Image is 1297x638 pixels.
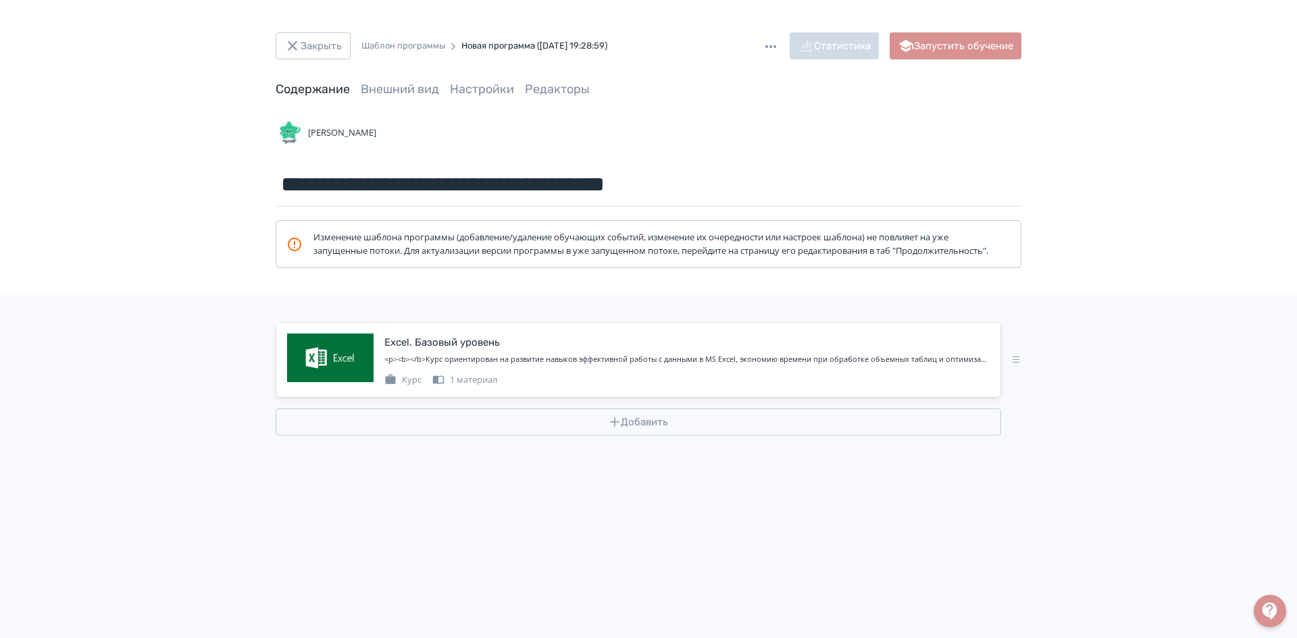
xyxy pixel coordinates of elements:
button: Закрыть [276,32,351,59]
div: Шаблон программы [361,39,445,53]
div: Новая программа ([DATE] 19:28:59) [461,39,607,53]
button: Статистика [790,32,879,59]
button: Запустить обучение [890,32,1021,59]
span: [PERSON_NAME] [308,126,376,140]
a: Внешний вид [361,82,439,97]
img: Avatar [276,119,303,147]
div: <p><b></b>Курс ориентирован на развитие навыков эффективной работы с данными в MS Excel, экономию... [384,354,990,365]
a: Настройки [450,82,514,97]
div: Excel. Базовый уровень [384,335,500,350]
div: Изменение шаблона программы (добавление/удаление обучающих событий, изменение их очередности или ... [286,231,989,257]
div: Курс [384,373,422,387]
a: Содержание [276,82,350,97]
button: Добавить [276,408,1001,435]
div: 1 материал [432,373,497,387]
a: Редакторы [525,82,590,97]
